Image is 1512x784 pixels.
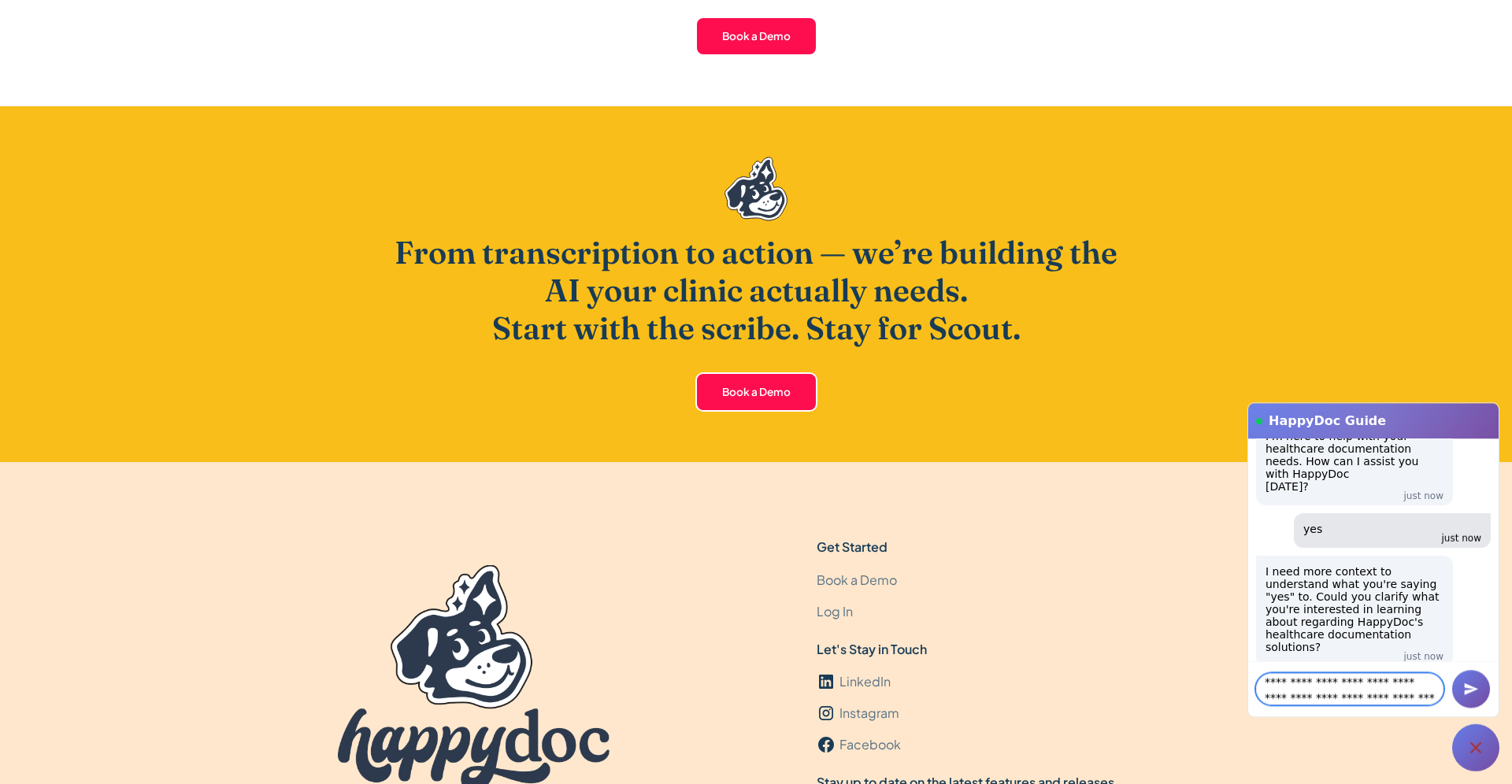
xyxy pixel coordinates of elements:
[817,640,927,659] div: Let's Stay in Touch
[817,729,901,760] a: Facebook
[817,697,899,729] a: Instagram
[839,704,899,723] div: Instagram
[839,735,901,754] div: Facebook
[695,17,817,56] a: Book a Demo
[378,234,1134,347] h2: From transcription to action — we’re building the AI your clinic actually needs. Start with the s...
[817,538,888,557] div: Get Started
[839,672,891,691] div: LinkedIn
[695,372,817,412] a: Book a Demo
[817,666,891,697] a: LinkedIn
[817,564,897,596] a: Book a Demo
[817,596,853,627] a: Log In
